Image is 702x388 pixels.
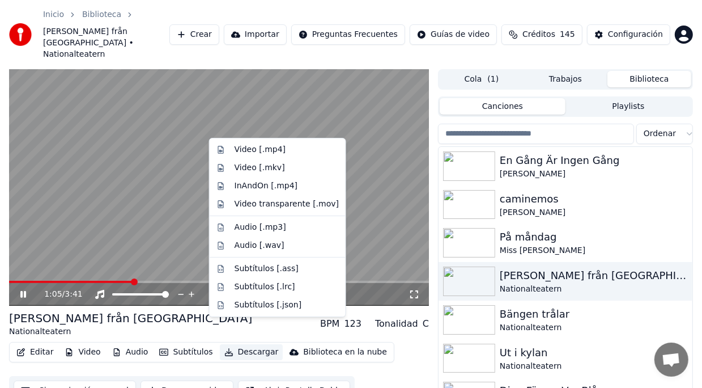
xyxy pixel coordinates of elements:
a: Öppna chatt [654,343,688,377]
div: [PERSON_NAME] från [GEOGRAPHIC_DATA] [9,310,252,326]
button: Trabajos [524,71,607,87]
div: Nationalteatern [500,322,688,334]
img: youka [9,23,32,46]
div: [PERSON_NAME] [500,207,688,218]
button: Subtítulos [155,344,217,360]
div: Subtítulos [.ass] [235,263,299,275]
span: 3:41 [65,289,82,300]
button: Editar [12,344,58,360]
span: 145 [560,29,575,40]
div: Audio [.mp3] [235,222,286,233]
div: Nationalteatern [500,284,688,295]
div: caminemos [500,191,688,207]
div: Video transparente [.mov] [235,199,339,210]
button: Guías de video [410,24,497,45]
div: På måndag [500,229,688,245]
div: [PERSON_NAME] [500,168,688,180]
div: Nationalteatern [9,326,252,338]
div: Nationalteatern [500,361,688,372]
button: Importar [224,24,287,45]
div: C [423,317,429,331]
button: Video [60,344,105,360]
div: Miss [PERSON_NAME] [500,245,688,256]
div: [PERSON_NAME] från [GEOGRAPHIC_DATA] [500,268,688,284]
div: Video [.mkv] [235,162,285,174]
a: Inicio [43,9,64,20]
div: BPM [320,317,339,331]
button: Audio [108,344,153,360]
button: Playlists [565,98,691,115]
a: Biblioteca [82,9,121,20]
span: 1:05 [44,289,62,300]
div: 123 [344,317,361,331]
div: Ut i kylan [500,345,688,361]
div: Subtítulos [.lrc] [235,281,295,293]
div: Configuración [608,29,663,40]
button: Créditos145 [501,24,582,45]
button: Configuración [587,24,670,45]
nav: breadcrumb [43,9,169,60]
span: Créditos [522,29,555,40]
div: Subtítulos [.json] [235,300,302,311]
span: Ordenar [644,128,676,140]
span: [PERSON_NAME] från [GEOGRAPHIC_DATA] • Nationalteatern [43,26,169,60]
div: Video [.mp4] [235,144,286,155]
div: / [44,289,71,300]
span: ( 1 ) [487,74,499,85]
div: InAndOn [.mp4] [235,180,298,192]
button: Biblioteca [607,71,691,87]
div: En Gång Är Ingen Gång [500,153,688,168]
button: Canciones [440,98,565,115]
div: Tonalidad [375,317,418,331]
button: Crear [169,24,219,45]
button: Preguntas Frecuentes [291,24,405,45]
div: Audio [.wav] [235,240,284,251]
div: Biblioteca en la nube [303,347,387,358]
div: Bängen trålar [500,306,688,322]
button: Cola [440,71,524,87]
button: Descargar [220,344,283,360]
